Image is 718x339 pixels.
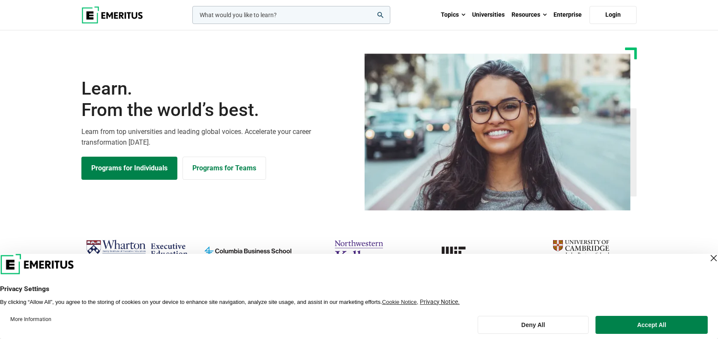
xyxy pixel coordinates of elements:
[192,6,390,24] input: woocommerce-product-search-field-0
[86,236,188,262] img: Wharton Executive Education
[182,157,266,180] a: Explore for Business
[81,78,354,121] h1: Learn.
[589,6,637,24] a: Login
[81,99,354,121] span: From the world’s best.
[419,236,521,270] img: MIT xPRO
[419,236,521,270] a: MIT-xPRO
[81,126,354,148] p: Learn from top universities and leading global voices. Accelerate your career transformation [DATE].
[197,236,299,270] img: columbia-business-school
[81,157,177,180] a: Explore Programs
[308,236,410,270] img: northwestern-kellogg
[530,236,632,270] img: cambridge-judge-business-school
[365,54,631,211] img: Learn from the world's best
